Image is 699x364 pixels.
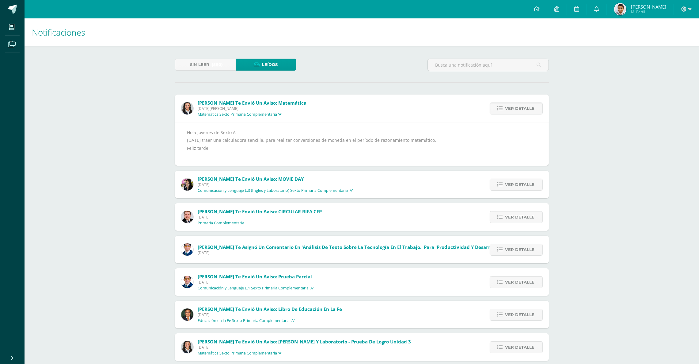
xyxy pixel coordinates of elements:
[198,306,342,312] span: [PERSON_NAME] te envió un aviso: libro de Educación en la fe
[236,59,296,71] a: Leídos
[198,312,342,317] span: [DATE]
[198,215,322,220] span: [DATE]
[212,59,223,70] span: (580)
[181,178,193,191] img: 282f7266d1216b456af8b3d5ef4bcc50.png
[262,59,278,70] span: Leídos
[198,112,283,117] p: Matemática Sexto Primaria Complementaria 'A'
[181,243,193,256] img: 059ccfba660c78d33e1d6e9d5a6a4bb6.png
[198,250,500,255] span: [DATE]
[198,345,411,350] span: [DATE]
[198,273,312,280] span: [PERSON_NAME] te envió un aviso: Prueba parcial
[631,4,666,10] span: [PERSON_NAME]
[198,318,295,323] p: Educación en la Fé Sexto Primaria Complementaria 'A'
[32,26,85,38] span: Notificaciones
[175,59,236,71] a: Sin leer(580)
[198,188,353,193] p: Comunicación y Lenguaje L.3 (Inglés y Laboratorio) Sexto Primaria Complementaria 'A'
[198,244,500,250] span: [PERSON_NAME] te asignó un comentario en 'Análisis de texto sobre la tecnología en el trabajo.' p...
[198,100,307,106] span: [PERSON_NAME] te envió un aviso: Matemática
[181,102,193,114] img: b15e54589cdbd448c33dd63f135c9987.png
[198,182,353,187] span: [DATE]
[198,351,283,356] p: Matemática Sexto Primaria Complementaria 'A'
[198,106,307,111] span: [DATE][PERSON_NAME]
[198,176,304,182] span: [PERSON_NAME] te envió un aviso: MOVIE DAY
[181,341,193,353] img: b15e54589cdbd448c33dd63f135c9987.png
[190,59,210,70] span: Sin leer
[198,280,314,285] span: [DATE]
[505,309,535,320] span: Ver detalle
[181,211,193,223] img: 57933e79c0f622885edf5cfea874362b.png
[198,208,322,215] span: [PERSON_NAME] te envió un aviso: CIRCULAR RIFA CFP
[198,339,411,345] span: [PERSON_NAME] te envió un aviso: [PERSON_NAME] y laboratorio - prueba de logro unidad 3
[631,9,666,14] span: Mi Perfil
[505,277,535,288] span: Ver detalle
[505,342,535,353] span: Ver detalle
[181,276,193,288] img: 059ccfba660c78d33e1d6e9d5a6a4bb6.png
[198,286,314,291] p: Comunicación y Lenguaje L.1 Sexto Primaria Complementaria 'A'
[505,179,535,190] span: Ver detalle
[505,211,535,223] span: Ver detalle
[428,59,549,71] input: Busca una notificación aquí
[505,244,535,255] span: Ver detalle
[198,221,245,226] p: Primaria Complementaria
[181,308,193,321] img: 941e3438b01450ad37795ac5485d303e.png
[614,3,626,15] img: 171b93d59827ff1ea7b9a4b36d7066cb.png
[505,103,535,114] span: Ver detalle
[187,129,537,160] div: Hola Jóvenes de Sexto A [DATE] traer una calculadora sencilla, para realizar conversiones de mone...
